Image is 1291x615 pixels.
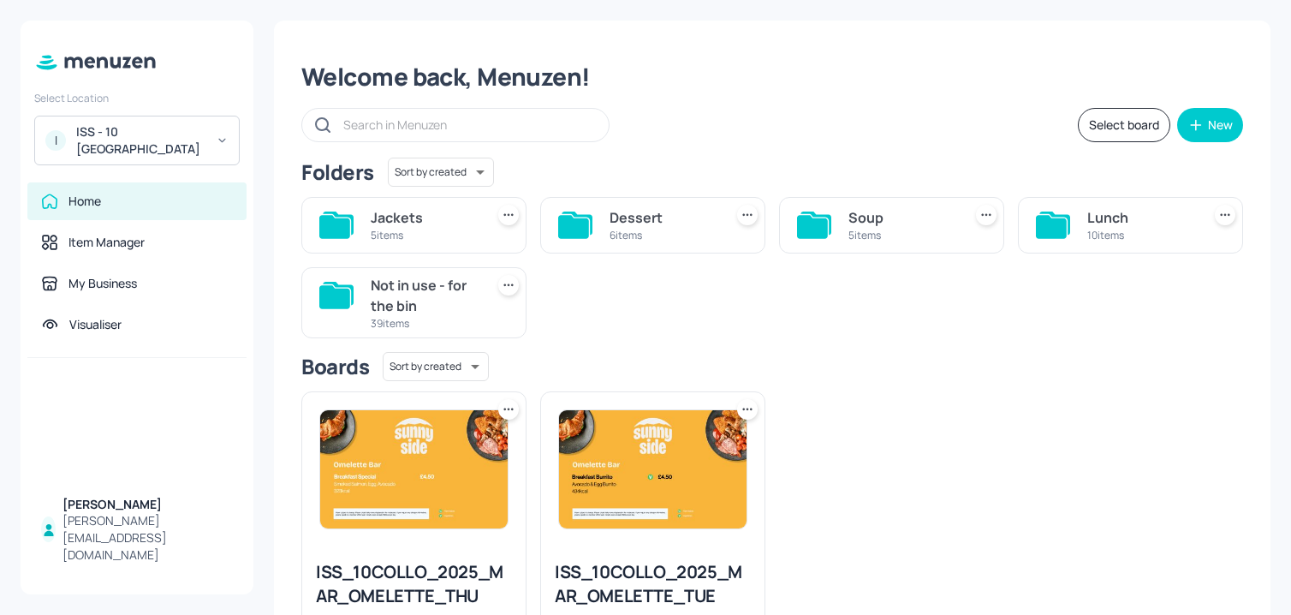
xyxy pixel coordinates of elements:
[301,353,369,380] div: Boards
[1078,108,1170,142] button: Select board
[301,158,374,186] div: Folders
[1087,207,1194,228] div: Lunch
[34,91,240,105] div: Select Location
[343,112,592,137] input: Search in Menuzen
[371,207,478,228] div: Jackets
[371,316,478,331] div: 39 items
[68,234,145,251] div: Item Manager
[610,228,717,242] div: 6 items
[68,193,101,210] div: Home
[316,560,512,608] div: ISS_10COLLO_2025_MAR_OMELETTE_THU
[62,496,233,513] div: [PERSON_NAME]
[68,275,137,292] div: My Business
[848,207,955,228] div: Soup
[610,207,717,228] div: Dessert
[1208,119,1233,131] div: New
[69,316,122,333] div: Visualiser
[76,123,205,158] div: ISS - 10 [GEOGRAPHIC_DATA]
[371,228,478,242] div: 5 items
[1177,108,1243,142] button: New
[1087,228,1194,242] div: 10 items
[320,410,508,528] img: 2025-08-29-1756455170588zuoxskk7pe.jpeg
[555,560,751,608] div: ISS_10COLLO_2025_MAR_OMELETTE_TUE
[848,228,955,242] div: 5 items
[383,349,489,384] div: Sort by created
[45,130,66,151] div: I
[371,275,478,316] div: Not in use - for the bin
[388,155,494,189] div: Sort by created
[62,512,233,564] div: [PERSON_NAME][EMAIL_ADDRESS][DOMAIN_NAME]
[301,62,1243,93] div: Welcome back, Menuzen!
[559,410,747,528] img: 2025-08-29-1756454443696u54qv3gph4.jpeg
